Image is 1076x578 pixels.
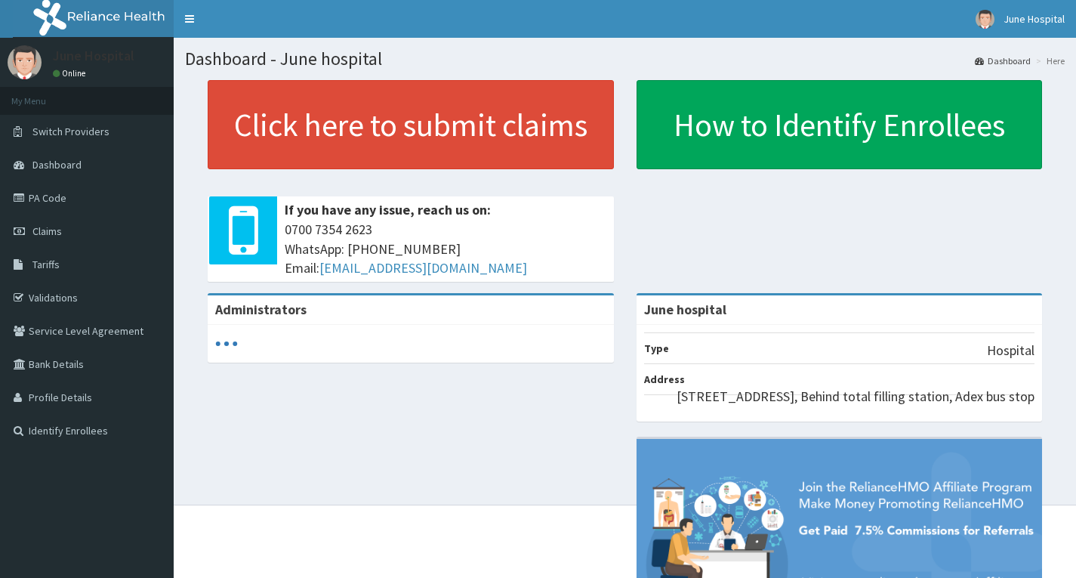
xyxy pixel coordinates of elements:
a: Dashboard [975,54,1031,67]
a: Click here to submit claims [208,80,614,169]
h1: Dashboard - June hospital [185,49,1065,69]
img: User Image [8,45,42,79]
a: Online [53,68,89,79]
strong: June hospital [644,301,726,318]
span: June Hospital [1004,12,1065,26]
span: Switch Providers [32,125,109,138]
p: Hospital [987,341,1034,360]
p: June Hospital [53,49,134,63]
a: How to Identify Enrollees [637,80,1043,169]
span: Tariffs [32,258,60,271]
b: Type [644,342,669,355]
li: Here [1032,54,1065,67]
span: Claims [32,224,62,238]
svg: audio-loading [215,332,238,355]
span: Dashboard [32,158,82,172]
p: [STREET_ADDRESS], Behind total filling station, Adex bus stop [677,387,1034,406]
b: Administrators [215,301,307,318]
span: 0700 7354 2623 WhatsApp: [PHONE_NUMBER] Email: [285,220,606,278]
b: Address [644,372,685,386]
img: User Image [976,10,994,29]
a: [EMAIL_ADDRESS][DOMAIN_NAME] [319,259,527,277]
b: If you have any issue, reach us on: [285,201,491,218]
